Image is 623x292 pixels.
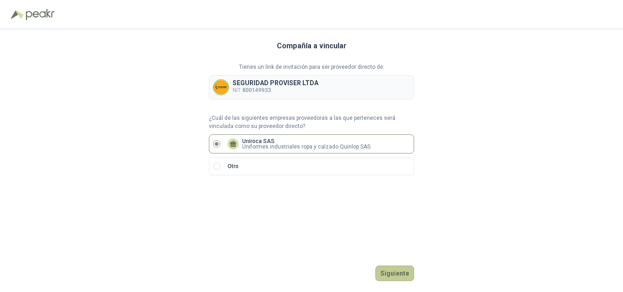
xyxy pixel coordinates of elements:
[228,162,239,171] p: Otro
[242,138,370,144] p: Uniroca SAS
[11,10,24,19] img: Logo
[26,9,55,20] img: Peakr
[233,80,318,86] p: SEGURIDAD PROVISER LTDA
[277,40,347,52] h3: Compañía a vincular
[233,86,318,95] p: NIT
[209,114,414,131] p: ¿Cuál de las siguientes empresas proveedoras a las que perteneces será vinculada como su proveedo...
[242,87,271,93] b: 800149933
[375,266,414,281] button: Siguiente
[209,63,414,72] p: Tienes un link de invitación para ser proveedor directo de:
[213,80,228,95] img: Company Logo
[242,144,370,149] p: Uniformes industriales ropa y calzado Quinlop SAS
